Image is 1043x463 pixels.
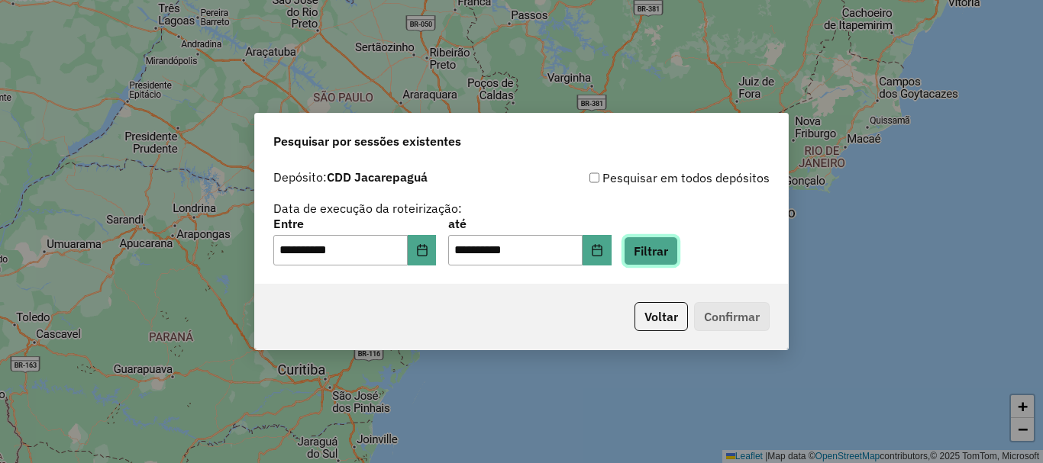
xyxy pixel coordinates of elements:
[273,214,436,233] label: Entre
[448,214,611,233] label: até
[327,169,428,185] strong: CDD Jacarepaguá
[635,302,688,331] button: Voltar
[624,236,678,265] button: Filtrar
[583,235,612,265] button: Choose Date
[273,199,462,217] label: Data de execução da roteirização:
[273,132,461,150] span: Pesquisar por sessões existentes
[521,169,770,187] div: Pesquisar em todos depósitos
[408,235,437,265] button: Choose Date
[273,168,428,186] label: Depósito:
